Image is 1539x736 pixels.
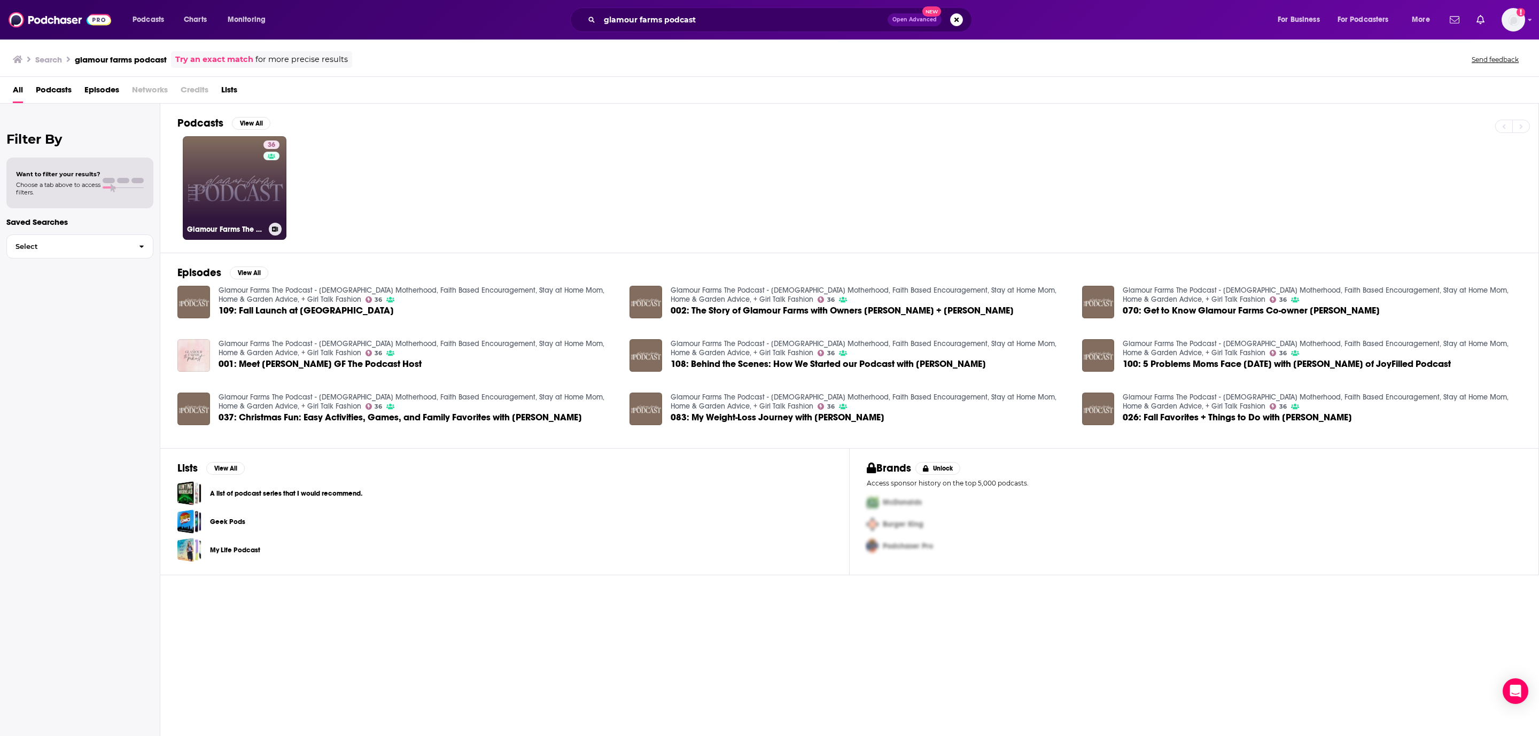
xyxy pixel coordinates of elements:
[671,393,1056,411] a: Glamour Farms The Podcast - Christian Motherhood, Faith Based Encouragement, Stay at Home Mom, Ho...
[35,54,62,65] h3: Search
[867,479,1521,487] p: Access sponsor history on the top 5,000 podcasts.
[177,461,245,475] a: ListsView All
[1517,8,1525,17] svg: Add a profile image
[268,140,275,151] span: 36
[1123,286,1509,304] a: Glamour Farms The Podcast - Christian Motherhood, Faith Based Encouragement, Stay at Home Mom, Ho...
[183,136,286,240] a: 36Glamour Farms The Podcast - [DEMOGRAPHIC_DATA] Motherhood, Faith Based Encouragement, Stay at H...
[84,81,119,103] a: Episodes
[862,535,883,557] img: Third Pro Logo
[1082,393,1115,425] img: 026: Fall Favorites + Things to Do with Haley Klockenga
[1123,306,1380,315] a: 070: Get to Know Glamour Farms Co-owner Elizabeth Patridge
[221,81,237,103] a: Lists
[600,11,888,28] input: Search podcasts, credits, & more...
[818,403,835,410] a: 36
[177,461,198,475] h2: Lists
[219,359,422,369] span: 001: Meet [PERSON_NAME] GF The Podcast Host
[671,306,1014,315] span: 002: The Story of Glamour Farms with Owners [PERSON_NAME] + [PERSON_NAME]
[629,393,662,425] img: 083: My Weight-Loss Journey with Stephanie Harrison
[375,404,382,409] span: 36
[1270,403,1287,410] a: 36
[827,351,835,356] span: 36
[232,117,270,130] button: View All
[36,81,72,103] a: Podcasts
[219,393,604,411] a: Glamour Farms The Podcast - Christian Motherhood, Faith Based Encouragement, Stay at Home Mom, Ho...
[13,81,23,103] a: All
[629,339,662,372] a: 108: Behind the Scenes: How We Started our Podcast with Haley Klockenga
[888,13,942,26] button: Open AdvancedNew
[1123,306,1380,315] span: 070: Get to Know Glamour Farms Co-owner [PERSON_NAME]
[1123,359,1451,369] a: 100: 5 Problems Moms Face Today with Jenna Griffith of JoyFilled Podcast
[671,339,1056,357] a: Glamour Farms The Podcast - Christian Motherhood, Faith Based Encouragement, Stay at Home Mom, Ho...
[16,181,100,196] span: Choose a tab above to access filters.
[206,462,245,475] button: View All
[1082,286,1115,318] img: 070: Get to Know Glamour Farms Co-owner Elizabeth Patridge
[375,351,382,356] span: 36
[177,266,221,279] h2: Episodes
[187,225,265,234] h3: Glamour Farms The Podcast - [DEMOGRAPHIC_DATA] Motherhood, Faith Based Encouragement, Stay at Hom...
[177,393,210,425] img: 037: Christmas Fun: Easy Activities, Games, and Family Favorites with Haley Klockenga
[580,7,982,32] div: Search podcasts, credits, & more...
[219,286,604,304] a: Glamour Farms The Podcast - Christian Motherhood, Faith Based Encouragement, Stay at Home Mom, Ho...
[210,516,245,528] a: Geek Pods
[1270,11,1333,28] button: open menu
[9,10,111,30] img: Podchaser - Follow, Share and Rate Podcasts
[862,491,883,513] img: First Pro Logo
[6,131,153,147] h2: Filter By
[366,296,383,303] a: 36
[818,296,835,303] a: 36
[177,11,213,28] a: Charts
[177,538,201,562] a: My Life Podcast
[177,116,223,130] h2: Podcasts
[1082,339,1115,372] img: 100: 5 Problems Moms Face Today with Jenna Griffith of JoyFilled Podcast
[1123,359,1451,369] span: 100: 5 Problems Moms Face [DATE] with [PERSON_NAME] of JoyFilled Podcast
[671,286,1056,304] a: Glamour Farms The Podcast - Christian Motherhood, Faith Based Encouragement, Stay at Home Mom, Ho...
[184,12,207,27] span: Charts
[1502,8,1525,32] img: User Profile
[867,461,911,475] h2: Brands
[6,234,153,259] button: Select
[827,297,835,302] span: 36
[1502,8,1525,32] button: Show profile menu
[177,481,201,505] a: A list of podcast series that I would recommend.
[883,520,923,529] span: Burger King
[883,498,922,507] span: McDonalds
[1331,11,1404,28] button: open menu
[177,339,210,372] a: 001: Meet Haley Klockenga GF The Podcast Host
[177,510,201,534] a: Geek Pods
[133,12,164,27] span: Podcasts
[922,6,942,17] span: New
[177,116,270,130] a: PodcastsView All
[1123,413,1352,422] span: 026: Fall Favorites + Things to Do with [PERSON_NAME]
[132,81,168,103] span: Networks
[1503,678,1528,704] div: Open Intercom Messenger
[175,53,253,66] a: Try an exact match
[1279,297,1287,302] span: 36
[1279,351,1287,356] span: 36
[7,243,130,250] span: Select
[671,359,986,369] span: 108: Behind the Scenes: How We Started our Podcast with [PERSON_NAME]
[1123,339,1509,357] a: Glamour Farms The Podcast - Christian Motherhood, Faith Based Encouragement, Stay at Home Mom, Ho...
[366,350,383,356] a: 36
[892,17,937,22] span: Open Advanced
[827,404,835,409] span: 36
[219,413,582,422] span: 037: Christmas Fun: Easy Activities, Games, and Family Favorites with [PERSON_NAME]
[220,11,279,28] button: open menu
[177,286,210,318] img: 109: Fall Launch at Glamour Farms Boutique
[263,140,279,149] a: 36
[671,413,884,422] a: 083: My Weight-Loss Journey with Stephanie Harrison
[629,286,662,318] a: 002: The Story of Glamour Farms with Owners Stephanie Harrison + Elizabeth Patridge
[883,542,933,551] span: Podchaser Pro
[375,297,382,302] span: 36
[228,12,266,27] span: Monitoring
[1338,12,1389,27] span: For Podcasters
[1270,350,1287,356] a: 36
[219,339,604,357] a: Glamour Farms The Podcast - Christian Motherhood, Faith Based Encouragement, Stay at Home Mom, Ho...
